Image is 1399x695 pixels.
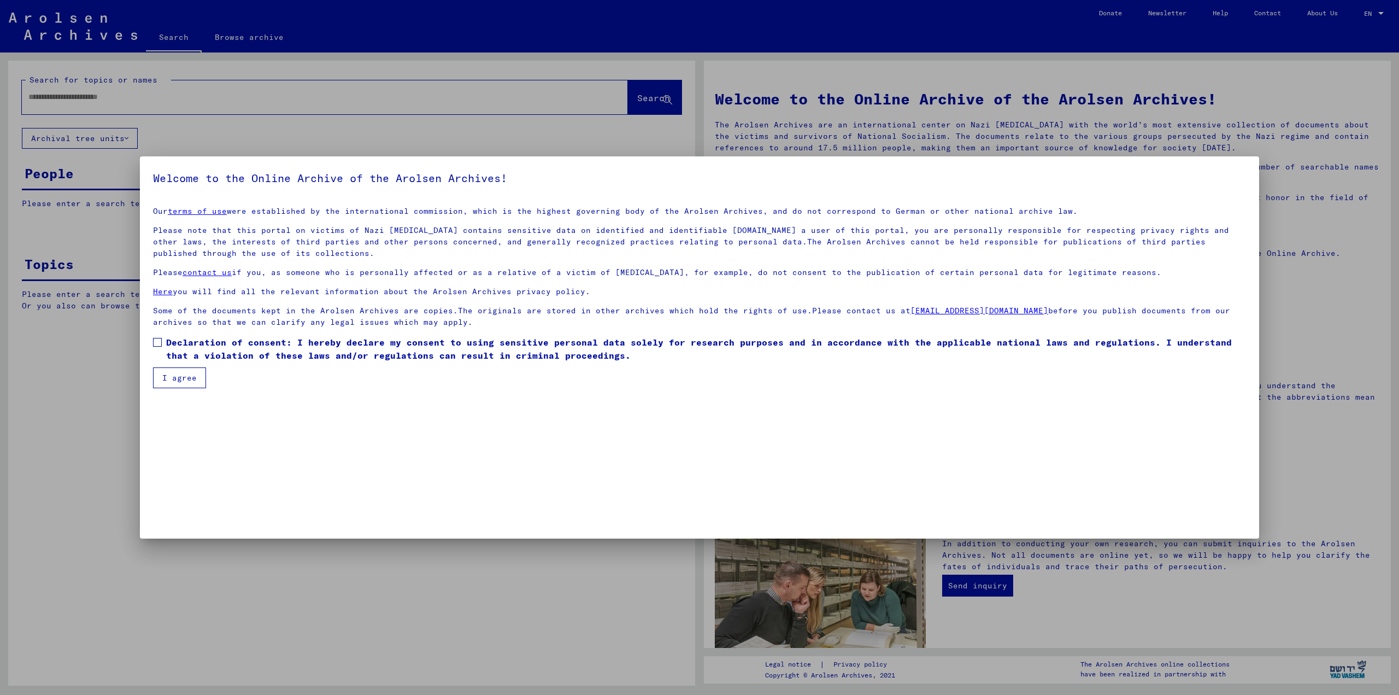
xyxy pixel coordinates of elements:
a: contact us [183,267,232,277]
p: Some of the documents kept in the Arolsen Archives are copies.The originals are stored in other a... [153,305,1246,328]
button: I agree [153,367,206,388]
a: terms of use [168,206,227,216]
a: Here [153,287,173,296]
a: [EMAIL_ADDRESS][DOMAIN_NAME] [910,306,1048,316]
span: Declaration of consent: I hereby declare my consent to using sensitive personal data solely for r... [166,336,1246,362]
p: you will find all the relevant information about the Arolsen Archives privacy policy. [153,286,1246,297]
p: Please note that this portal on victims of Nazi [MEDICAL_DATA] contains sensitive data on identif... [153,225,1246,259]
h5: Welcome to the Online Archive of the Arolsen Archives! [153,170,1246,187]
p: Please if you, as someone who is personally affected or as a relative of a victim of [MEDICAL_DAT... [153,267,1246,278]
p: Our were established by the international commission, which is the highest governing body of the ... [153,206,1246,217]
